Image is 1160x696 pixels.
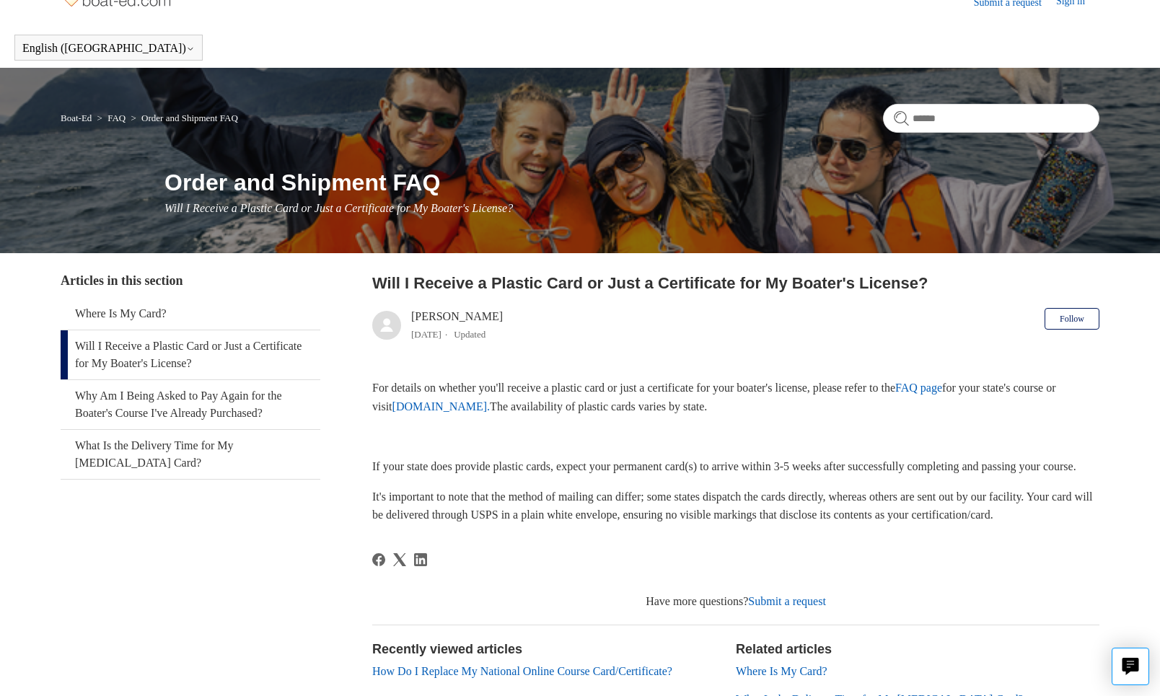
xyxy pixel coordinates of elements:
[61,380,320,429] a: Why Am I Being Asked to Pay Again for the Boater's Course I've Already Purchased?
[61,113,95,123] li: Boat-Ed
[128,113,237,123] li: Order and Shipment FAQ
[61,273,183,288] span: Articles in this section
[22,42,195,55] button: English ([GEOGRAPHIC_DATA])
[748,595,826,607] a: Submit a request
[372,665,672,677] a: How Do I Replace My National Online Course Card/Certificate?
[372,553,385,566] a: Facebook
[372,593,1099,610] div: Have more questions?
[411,329,441,340] time: 04/08/2025, 12:43
[883,104,1099,133] input: Search
[454,329,485,340] li: Updated
[895,382,942,394] a: FAQ page
[61,298,320,330] a: Where Is My Card?
[61,113,92,123] a: Boat-Ed
[95,113,128,123] li: FAQ
[414,553,427,566] a: LinkedIn
[372,271,1099,295] h2: Will I Receive a Plastic Card or Just a Certificate for My Boater's License?
[411,308,503,343] div: [PERSON_NAME]
[736,665,827,677] a: Where Is My Card?
[372,553,385,566] svg: Share this page on Facebook
[393,553,406,566] svg: Share this page on X Corp
[372,488,1099,524] p: It's important to note that the method of mailing can differ; some states dispatch the cards dire...
[164,202,513,214] span: Will I Receive a Plastic Card or Just a Certificate for My Boater's License?
[414,553,427,566] svg: Share this page on LinkedIn
[61,430,320,479] a: What Is the Delivery Time for My [MEDICAL_DATA] Card?
[372,640,721,659] h2: Recently viewed articles
[372,457,1099,476] p: If your state does provide plastic cards, expect your permanent card(s) to arrive within 3-5 week...
[1112,648,1149,685] button: Live chat
[61,330,320,379] a: Will I Receive a Plastic Card or Just a Certificate for My Boater's License?
[736,640,1099,659] h2: Related articles
[372,379,1099,415] p: For details on whether you'll receive a plastic card or just a certificate for your boater's lice...
[1045,308,1099,330] button: Follow Article
[392,400,491,413] a: [DOMAIN_NAME].
[393,553,406,566] a: X Corp
[141,113,238,123] a: Order and Shipment FAQ
[107,113,126,123] a: FAQ
[164,165,1099,200] h1: Order and Shipment FAQ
